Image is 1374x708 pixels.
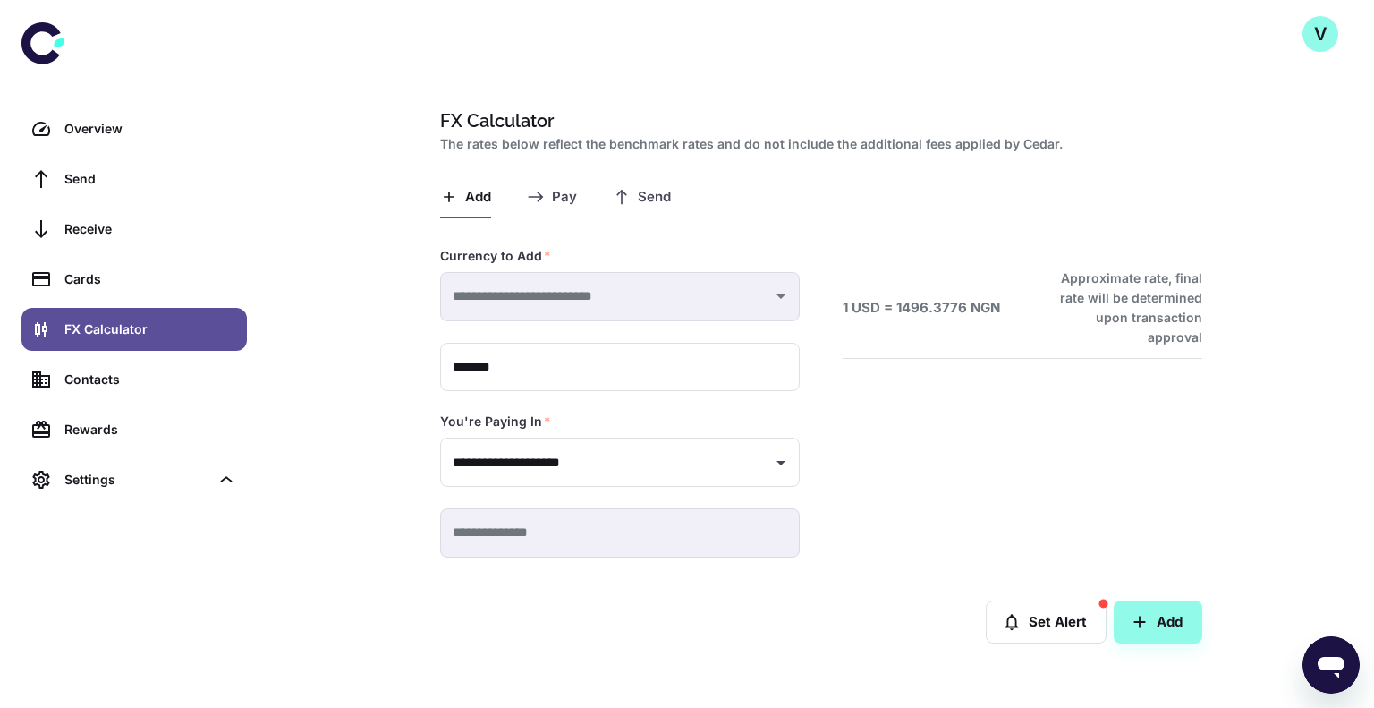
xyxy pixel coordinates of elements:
[1040,269,1202,347] h6: Approximate rate, final rate will be determined upon transaction approval
[21,358,247,401] a: Contacts
[1302,16,1338,52] button: V
[1114,601,1202,644] button: Add
[843,298,1000,319] h6: 1 USD = 1496.3776 NGN
[21,208,247,251] a: Receive
[21,408,247,451] a: Rewards
[64,119,236,139] div: Overview
[64,370,236,389] div: Contacts
[440,247,551,265] label: Currency to Add
[768,450,793,475] button: Open
[440,107,1195,134] h1: FX Calculator
[465,189,491,206] span: Add
[64,269,236,289] div: Cards
[21,158,247,200] a: Send
[552,189,577,206] span: Pay
[64,470,209,490] div: Settings
[21,458,247,501] div: Settings
[638,189,671,206] span: Send
[64,420,236,439] div: Rewards
[21,308,247,351] a: FX Calculator
[1302,636,1360,694] iframe: Button to launch messaging window
[64,320,236,339] div: FX Calculator
[21,258,247,301] a: Cards
[440,134,1195,154] h2: The rates below reflect the benchmark rates and do not include the additional fees applied by Cedar.
[440,413,551,431] label: You're Paying In
[64,219,236,239] div: Receive
[64,169,236,189] div: Send
[986,601,1107,644] button: Set Alert
[21,107,247,150] a: Overview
